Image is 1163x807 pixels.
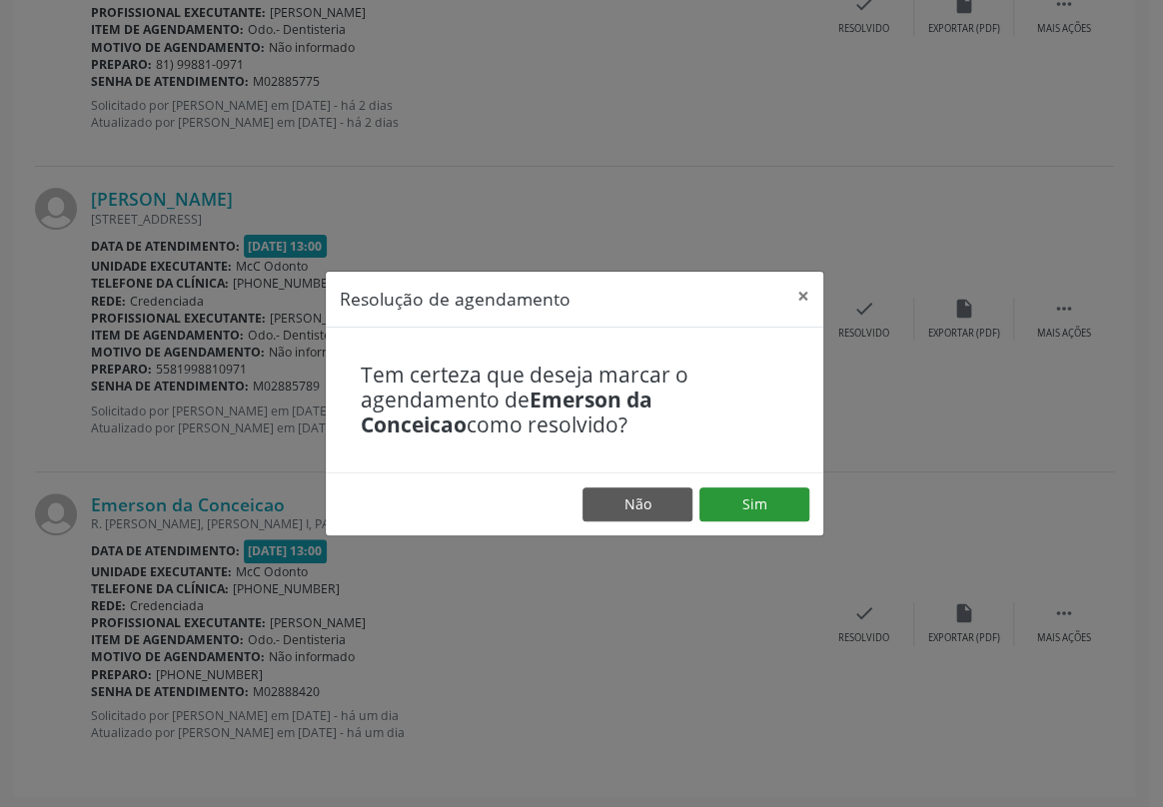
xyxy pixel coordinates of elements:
[361,386,652,438] b: Emerson da Conceicao
[361,363,788,438] h4: Tem certeza que deseja marcar o agendamento de como resolvido?
[699,487,809,521] button: Sim
[783,272,823,321] button: Close
[582,487,692,521] button: Não
[340,286,571,312] h5: Resolução de agendamento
